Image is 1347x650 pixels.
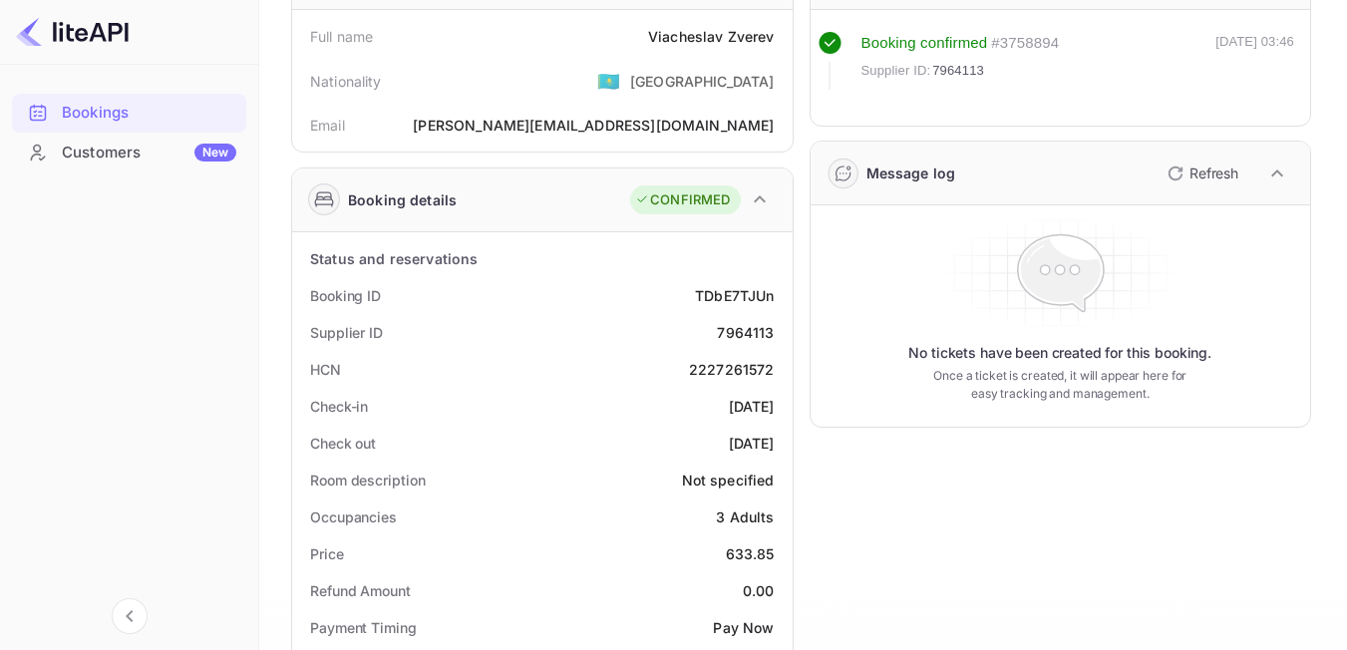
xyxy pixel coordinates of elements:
[310,285,381,306] div: Booking ID
[16,16,129,48] img: LiteAPI logo
[1189,162,1238,183] p: Refresh
[927,367,1193,403] p: Once a ticket is created, it will appear here for easy tracking and management.
[932,61,984,81] span: 7964113
[310,543,344,564] div: Price
[310,396,368,417] div: Check-in
[310,115,345,136] div: Email
[1215,32,1294,90] div: [DATE] 03:46
[310,359,341,380] div: HCN
[310,322,383,343] div: Supplier ID
[597,63,620,99] span: United States
[12,94,246,131] a: Bookings
[713,617,774,638] div: Pay Now
[689,359,775,380] div: 2227261572
[310,580,411,601] div: Refund Amount
[991,32,1059,55] div: # 3758894
[729,433,775,454] div: [DATE]
[310,248,478,269] div: Status and reservations
[310,506,397,527] div: Occupancies
[717,322,774,343] div: 7964113
[310,71,382,92] div: Nationality
[1156,158,1246,189] button: Refresh
[62,102,236,125] div: Bookings
[310,470,425,490] div: Room description
[62,142,236,164] div: Customers
[861,61,931,81] span: Supplier ID:
[648,26,775,47] div: Viacheslav Zverev
[635,190,730,210] div: CONFIRMED
[716,506,774,527] div: 3 Adults
[630,71,775,92] div: [GEOGRAPHIC_DATA]
[743,580,775,601] div: 0.00
[866,162,956,183] div: Message log
[413,115,774,136] div: [PERSON_NAME][EMAIL_ADDRESS][DOMAIN_NAME]
[194,144,236,162] div: New
[310,617,417,638] div: Payment Timing
[729,396,775,417] div: [DATE]
[348,189,457,210] div: Booking details
[310,433,376,454] div: Check out
[310,26,373,47] div: Full name
[12,94,246,133] div: Bookings
[861,32,988,55] div: Booking confirmed
[908,343,1211,363] p: No tickets have been created for this booking.
[112,598,148,634] button: Collapse navigation
[726,543,775,564] div: 633.85
[12,134,246,172] div: CustomersNew
[12,134,246,170] a: CustomersNew
[682,470,775,490] div: Not specified
[695,285,774,306] div: TDbE7TJUn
